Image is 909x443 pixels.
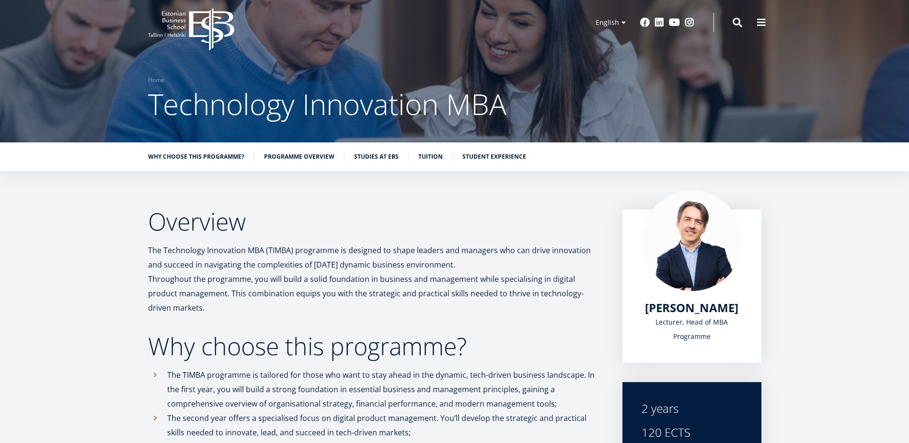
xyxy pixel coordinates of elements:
a: Youtube [669,18,680,27]
a: Why choose this programme? [148,152,244,162]
span: Last Name [228,0,258,9]
div: 2 years [642,401,742,416]
h2: Why choose this programme? [148,334,603,358]
div: Lecturer, Head of MBA Programme [642,315,742,344]
span: [PERSON_NAME] [645,300,738,315]
a: Tuition [418,152,443,162]
p: The TIMBA programme is tailored for those who want to stay ahead in the dynamic, tech-driven busi... [167,368,603,411]
input: Two-year MBA [2,146,9,152]
span: Technology Innovation MBA [11,158,92,167]
p: The second year offers a specialised focus on digital product management. You’ll develop the stra... [167,411,603,440]
a: Instagram [685,18,694,27]
a: [PERSON_NAME] [645,301,738,315]
span: Technology Innovation MBA [148,84,506,124]
span: One-year MBA (in Estonian) [11,133,89,142]
a: Linkedin [655,18,664,27]
h2: Overview [148,210,603,233]
img: Marko Rillo [642,190,742,291]
a: Programme overview [264,152,334,162]
input: One-year MBA (in Estonian) [2,134,9,140]
p: The Technology Innovation MBA (TIMBA) programme is designed to shape leaders and managers who can... [148,243,603,315]
a: Student experience [462,152,526,162]
input: Technology Innovation MBA [2,159,9,165]
a: Home [148,75,164,85]
div: 120 ECTS [642,425,742,440]
a: Studies at EBS [354,152,399,162]
span: Two-year MBA [11,146,52,154]
a: Facebook [640,18,650,27]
